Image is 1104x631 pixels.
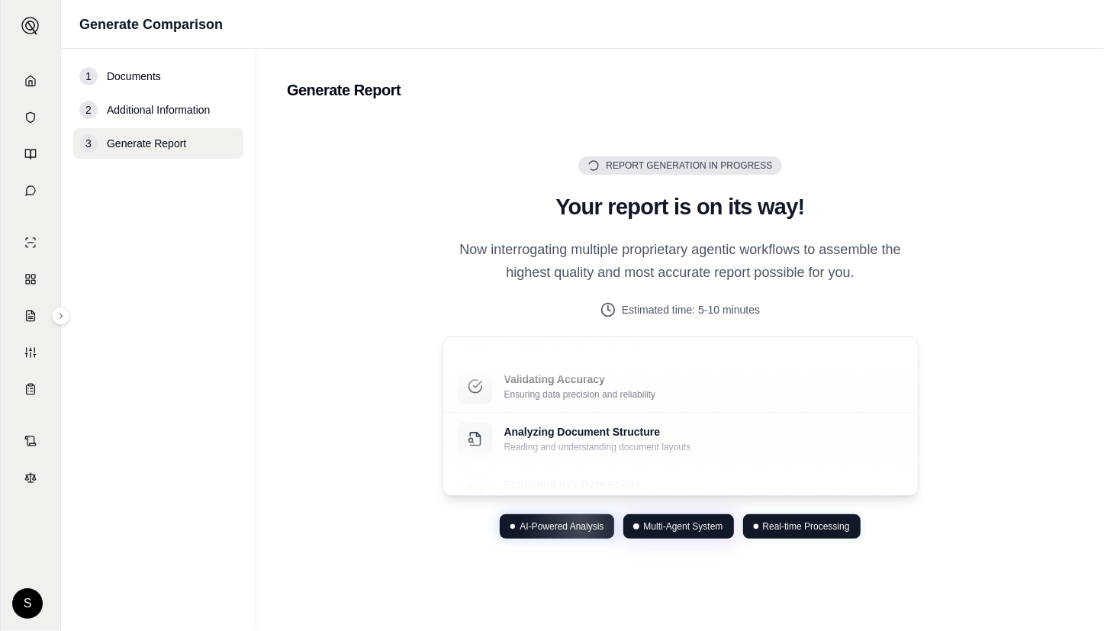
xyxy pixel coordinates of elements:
span: Multi-Agent System [643,520,723,533]
a: Home [4,64,57,98]
div: S [12,588,43,619]
a: Claim Coverage [4,299,57,333]
a: Prompt Library [4,137,57,171]
button: Expand sidebar [15,11,46,41]
span: Real-time Processing [763,520,850,533]
span: Report Generation in Progress [606,159,772,172]
span: Generate Report [107,136,186,151]
a: Chat [4,174,57,208]
p: Reading and understanding document layouts [504,441,691,453]
p: Creating your comprehensive report [504,336,650,348]
a: Coverage Table [4,372,57,406]
div: 1 [79,67,98,85]
span: Estimated time: 5-10 minutes [622,302,760,318]
p: Ensuring data precision and reliability [504,388,656,401]
a: Custom Report [4,336,57,369]
p: Extracting Key Data Points [504,477,685,492]
span: AI-Powered Analysis [520,520,603,533]
button: Expand sidebar [52,307,70,325]
p: Validating Accuracy [504,372,656,387]
p: Identifying and organizing crucial information [504,494,685,506]
p: Now interrogating multiple proprietary agentic workflows to assemble the highest quality and most... [443,239,919,284]
a: Policy Comparisons [4,262,57,296]
span: Additional Information [107,102,210,118]
div: 2 [79,101,98,119]
span: Documents [107,69,161,84]
a: Single Policy [4,226,57,259]
h2: Generate Report [287,79,1073,101]
h1: Generate Comparison [79,14,223,35]
h2: Your report is on its way! [443,193,919,221]
a: Legal Search Engine [4,461,57,494]
a: Documents Vault [4,101,57,134]
img: Expand sidebar [21,17,40,35]
a: Contract Analysis [4,424,57,458]
p: Analyzing Document Structure [504,424,691,439]
div: 3 [79,134,98,153]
